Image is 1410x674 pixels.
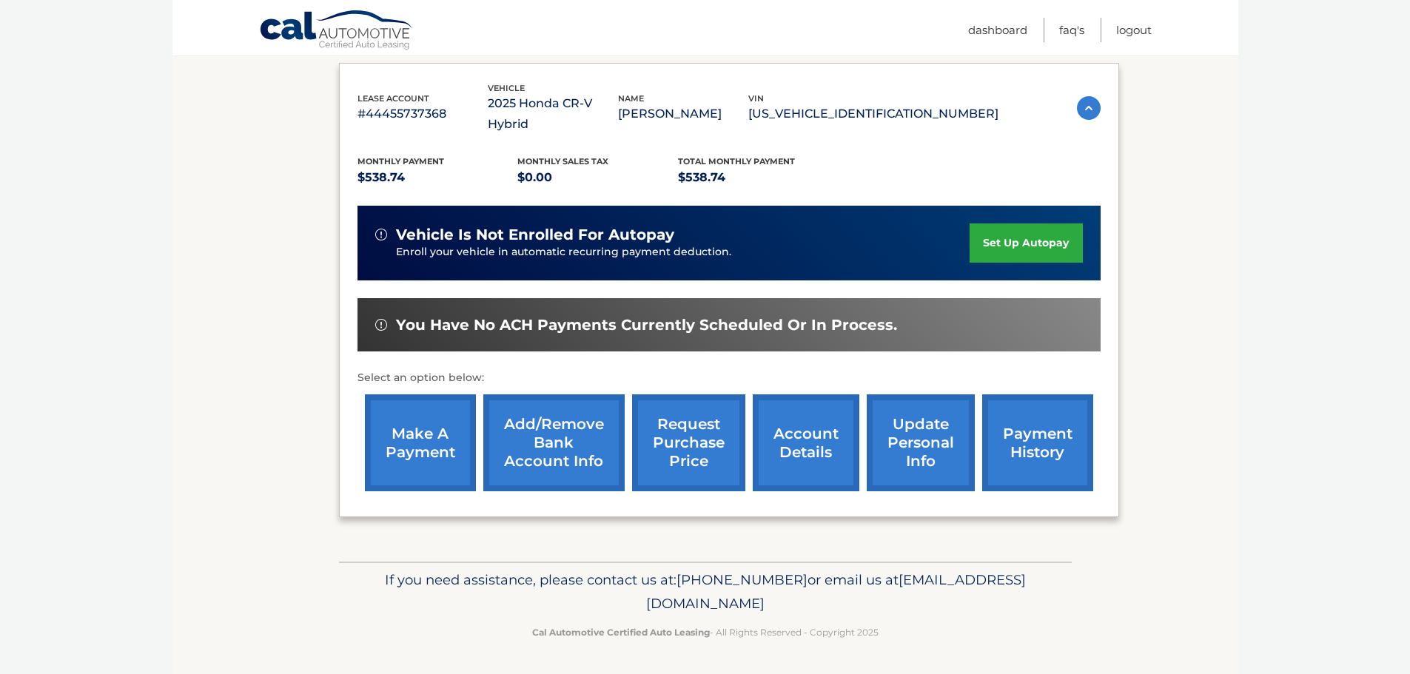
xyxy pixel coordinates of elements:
p: [PERSON_NAME] [618,104,748,124]
span: vin [748,93,764,104]
strong: Cal Automotive Certified Auto Leasing [532,627,710,638]
img: alert-white.svg [375,319,387,331]
a: set up autopay [970,223,1082,263]
a: update personal info [867,394,975,491]
a: Cal Automotive [259,10,414,53]
p: Enroll your vehicle in automatic recurring payment deduction. [396,244,970,260]
span: vehicle is not enrolled for autopay [396,226,674,244]
a: make a payment [365,394,476,491]
span: Total Monthly Payment [678,156,795,166]
span: [PHONE_NUMBER] [677,571,808,588]
p: $0.00 [517,167,678,188]
a: Add/Remove bank account info [483,394,625,491]
a: Dashboard [968,18,1027,42]
img: accordion-active.svg [1077,96,1101,120]
span: Monthly sales Tax [517,156,608,166]
span: [EMAIL_ADDRESS][DOMAIN_NAME] [646,571,1026,612]
span: lease account [357,93,429,104]
p: If you need assistance, please contact us at: or email us at [349,568,1062,616]
a: payment history [982,394,1093,491]
p: $538.74 [357,167,518,188]
a: FAQ's [1059,18,1084,42]
span: name [618,93,644,104]
span: You have no ACH payments currently scheduled or in process. [396,316,897,334]
span: vehicle [488,83,525,93]
p: #44455737368 [357,104,488,124]
p: Select an option below: [357,369,1101,387]
span: Monthly Payment [357,156,444,166]
p: $538.74 [678,167,839,188]
p: - All Rights Reserved - Copyright 2025 [349,624,1062,640]
img: alert-white.svg [375,229,387,240]
a: account details [753,394,859,491]
a: Logout [1116,18,1152,42]
a: request purchase price [632,394,745,491]
p: [US_VEHICLE_IDENTIFICATION_NUMBER] [748,104,998,124]
p: 2025 Honda CR-V Hybrid [488,93,618,135]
